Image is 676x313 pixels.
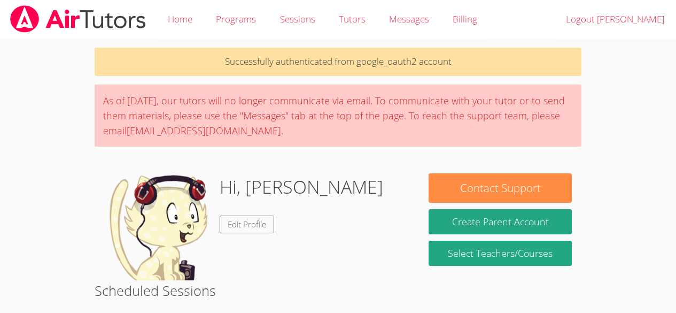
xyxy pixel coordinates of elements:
[429,241,571,266] a: Select Teachers/Courses
[104,173,211,280] img: default.png
[389,13,429,25] span: Messages
[95,85,581,147] div: As of [DATE], our tutors will no longer communicate via email. To communicate with your tutor or ...
[429,173,571,203] button: Contact Support
[95,280,581,301] h2: Scheduled Sessions
[429,209,571,234] button: Create Parent Account
[220,216,274,233] a: Edit Profile
[9,5,147,33] img: airtutors_banner-c4298cdbf04f3fff15de1276eac7730deb9818008684d7c2e4769d2f7ddbe033.png
[220,173,383,201] h1: Hi, [PERSON_NAME]
[95,48,581,76] p: Successfully authenticated from google_oauth2 account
